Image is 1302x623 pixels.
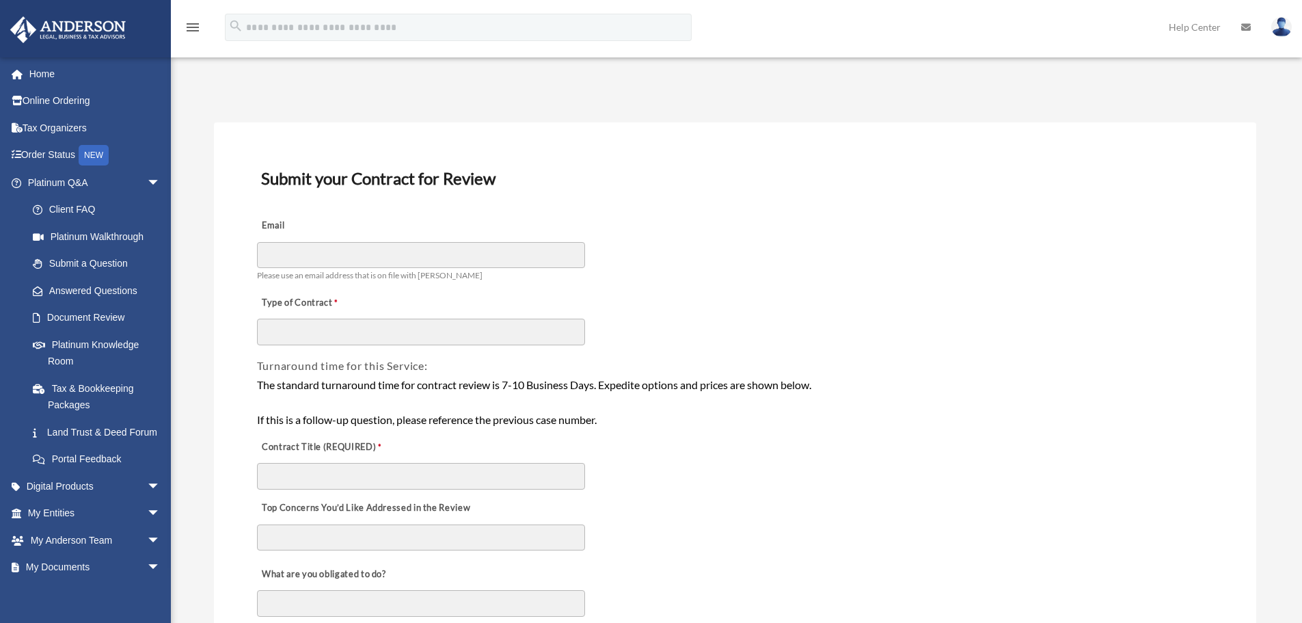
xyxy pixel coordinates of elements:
a: My Documentsarrow_drop_down [10,554,181,581]
a: Land Trust & Deed Forum [19,419,181,446]
a: menu [185,24,201,36]
span: Turnaround time for this Service: [257,359,428,372]
label: Contract Title (REQUIRED) [257,438,394,457]
label: Type of Contract [257,293,394,313]
div: NEW [79,145,109,165]
span: arrow_drop_down [147,500,174,528]
a: Platinum Q&Aarrow_drop_down [10,169,181,196]
a: My Anderson Teamarrow_drop_down [10,527,181,554]
a: Platinum Walkthrough [19,223,181,250]
img: Anderson Advisors Platinum Portal [6,16,130,43]
a: Online Ordering [10,88,181,115]
a: Document Review [19,304,174,332]
span: arrow_drop_down [147,527,174,555]
a: Portal Feedback [19,446,181,473]
a: Home [10,60,181,88]
a: Platinum Knowledge Room [19,331,181,375]
a: Submit a Question [19,250,181,278]
a: Order StatusNEW [10,142,181,170]
i: menu [185,19,201,36]
span: arrow_drop_down [147,169,174,197]
label: What are you obligated to do? [257,565,394,584]
a: Tax & Bookkeeping Packages [19,375,181,419]
i: search [228,18,243,34]
div: The standard turnaround time for contract review is 7-10 Business Days. Expedite options and pric... [257,376,1213,429]
label: Email [257,217,394,236]
span: arrow_drop_down [147,473,174,501]
a: Answered Questions [19,277,181,304]
a: Tax Organizers [10,114,181,142]
a: Digital Productsarrow_drop_down [10,473,181,500]
span: Please use an email address that is on file with [PERSON_NAME] [257,270,483,280]
a: My Entitiesarrow_drop_down [10,500,181,527]
label: Top Concerns You’d Like Addressed in the Review [257,499,474,518]
h3: Submit your Contract for Review [256,164,1215,193]
img: User Pic [1271,17,1292,37]
a: Client FAQ [19,196,181,224]
span: arrow_drop_down [147,554,174,582]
